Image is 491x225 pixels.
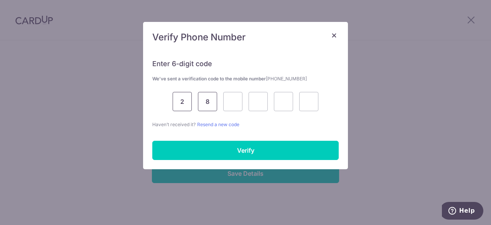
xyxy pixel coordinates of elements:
[442,202,483,221] iframe: Opens a widget where you can find more information
[197,122,239,127] a: Resend a new code
[152,76,307,82] strong: We’ve sent a verification code to the mobile number
[152,31,339,43] h5: Verify Phone Number
[152,122,196,127] span: Haven’t received it?
[266,76,307,82] span: [PHONE_NUMBER]
[152,141,339,160] input: Verify
[152,59,339,68] h6: Enter 6-digit code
